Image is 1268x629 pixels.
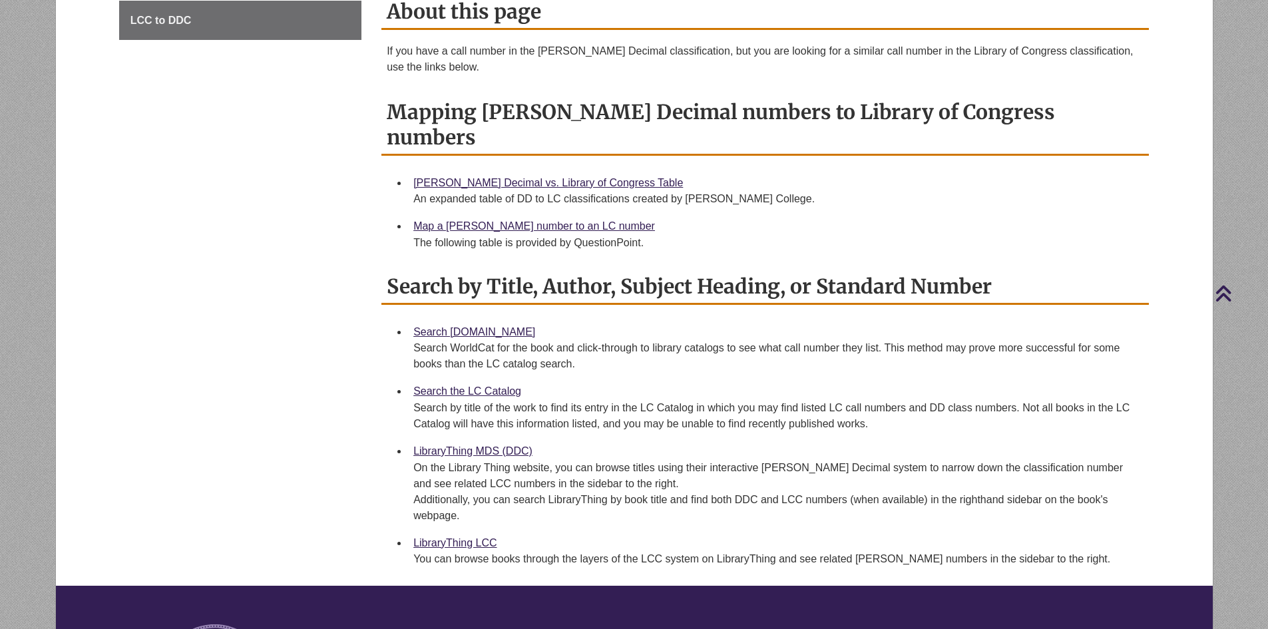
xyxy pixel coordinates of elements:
a: Search [DOMAIN_NAME] [413,326,535,337]
a: Back to Top [1215,284,1265,302]
p: If you have a call number in the [PERSON_NAME] Decimal classification, but you are looking for a ... [387,43,1144,75]
div: Search by title of the work to find its entry in the LC Catalog in which you may find listed LC c... [413,400,1138,432]
a: Search the LC Catalog [413,385,521,397]
a: LCC to DDC [119,1,361,41]
div: On the Library Thing website, you can browse titles using their interactive [PERSON_NAME] Decimal... [413,460,1138,524]
a: Map a [PERSON_NAME] number to an LC number [413,220,655,232]
div: You can browse books through the layers of the LCC system on LibraryThing and see related [PERSON... [413,551,1138,567]
div: An expanded table of DD to LC classifications created by [PERSON_NAME] College. [413,191,1138,207]
div: Search WorldCat for the book and click-through to library catalogs to see what call number they l... [413,340,1138,372]
h2: Search by Title, Author, Subject Heading, or Standard Number [381,270,1149,305]
h2: Mapping [PERSON_NAME] Decimal numbers to Library of Congress numbers [381,95,1149,156]
a: LibraryThing MDS (DDC) [413,445,532,457]
span: LCC to DDC [130,15,192,26]
a: LibraryThing LCC [413,537,497,548]
div: The following table is provided by QuestionPoint. [413,235,1138,251]
a: [PERSON_NAME] Decimal vs. Library of Congress Table [413,177,683,188]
